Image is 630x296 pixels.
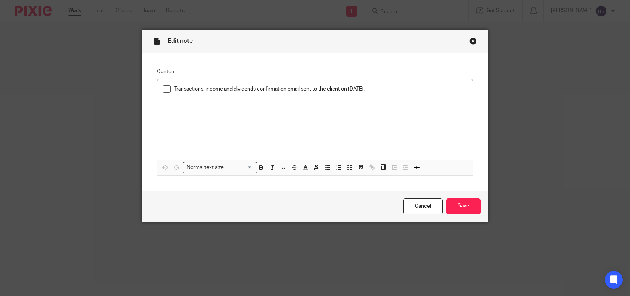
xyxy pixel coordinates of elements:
input: Search for option [226,164,252,171]
a: Cancel [403,198,443,214]
span: Normal text size [185,164,225,171]
div: Search for option [183,162,257,173]
label: Content [157,68,473,75]
div: Close this dialog window [469,37,477,45]
input: Save [446,198,481,214]
span: Edit note [168,38,193,44]
p: Transactions, income and dividends confirmation email sent to the client on [DATE]. [174,85,467,93]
